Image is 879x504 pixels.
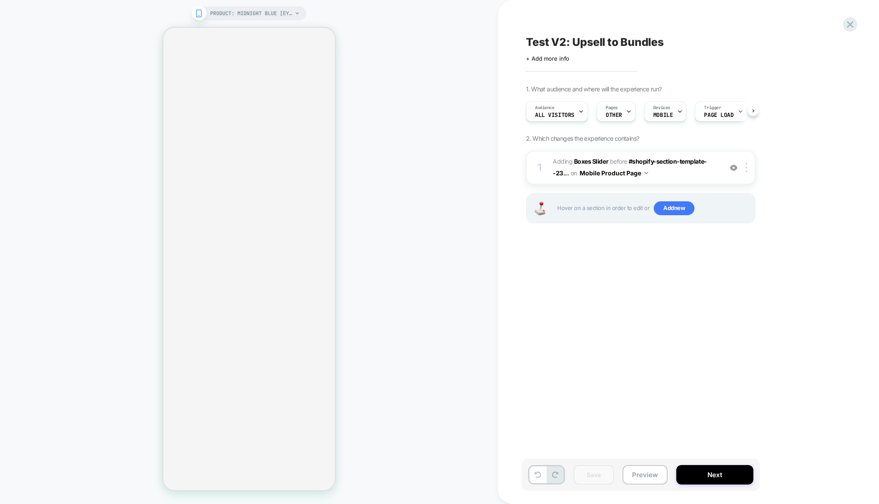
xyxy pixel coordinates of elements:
[526,85,662,93] span: 1. What audience and where will the experience run?
[210,6,292,20] span: PRODUCT: Midnight Blue [eye mask]
[704,105,721,111] span: Trigger
[645,172,648,174] img: down arrow
[571,168,577,178] span: on
[746,163,747,172] img: close
[526,36,664,48] span: Test V2: Upsell to Bundles
[704,112,733,118] span: Page Load
[553,158,707,177] span: #shopify-section-template--23...
[574,158,608,165] b: Boxes Slider
[610,158,627,165] span: BEFORE
[580,167,648,179] button: Mobile Product Page
[526,135,639,142] span: 2. Which changes the experience contains?
[531,202,548,215] img: Joystick
[606,112,622,118] span: OTHER
[653,105,670,111] span: Devices
[535,105,555,111] span: Audience
[526,55,569,62] span: + Add more info
[623,465,668,485] button: Preview
[654,201,694,215] span: Add new
[535,159,544,176] div: 1
[730,164,737,171] img: crossed eye
[574,465,614,485] button: Save
[606,105,618,111] span: Pages
[553,158,608,165] span: Adding
[653,112,673,118] span: MOBILE
[676,465,753,485] button: Next
[535,112,574,118] span: All Visitors
[557,201,750,215] span: Hover on a section in order to edit or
